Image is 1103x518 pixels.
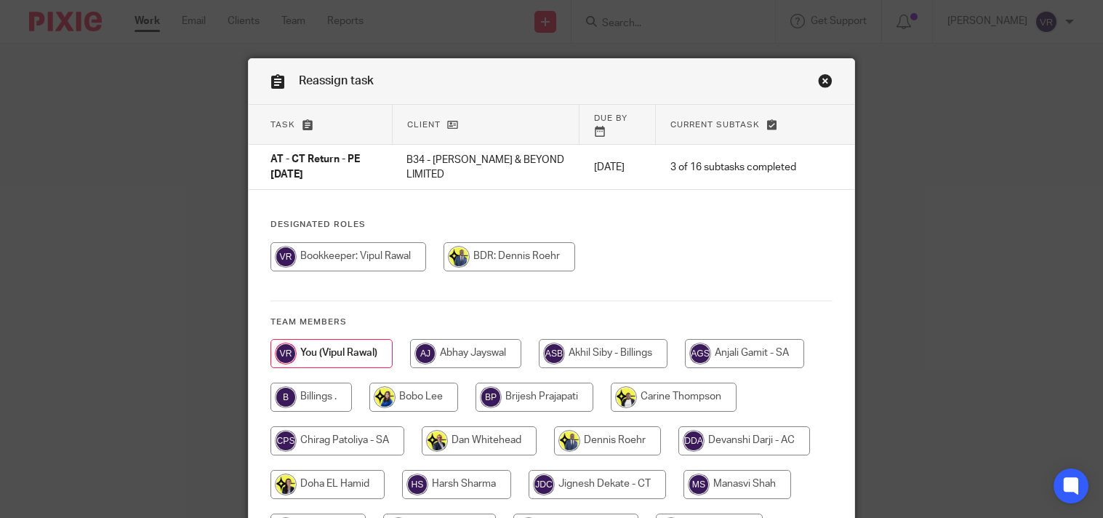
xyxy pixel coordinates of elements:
h4: Team members [270,316,832,328]
h4: Designated Roles [270,219,832,231]
span: Current subtask [670,121,760,129]
td: 3 of 16 subtasks completed [656,145,811,190]
span: AT - CT Return - PE [DATE] [270,155,360,180]
a: Close this dialog window [818,73,833,93]
span: Task [270,121,295,129]
p: B34 - [PERSON_NAME] & BEYOND LIMITED [406,153,565,183]
span: Client [407,121,441,129]
span: Due by [594,114,627,122]
p: [DATE] [594,160,641,175]
span: Reassign task [299,75,374,87]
